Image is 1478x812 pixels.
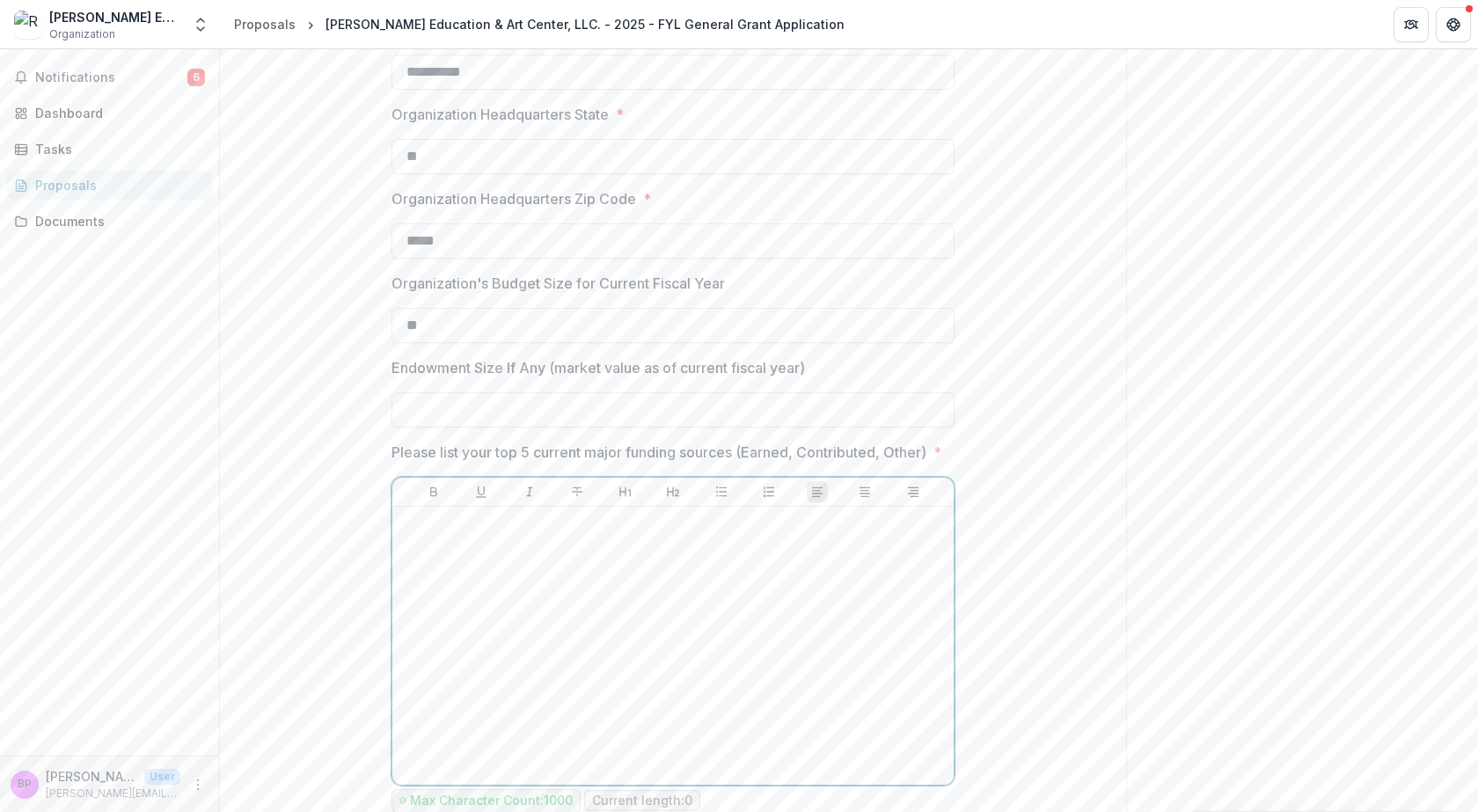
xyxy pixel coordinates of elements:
[410,794,573,808] p: Max Character Count: 1000
[711,481,732,502] button: Bullet List
[615,481,636,502] button: Heading 1
[7,135,212,164] a: Tasks
[807,481,828,502] button: Align Left
[662,481,684,502] button: Heading 2
[391,357,805,378] p: Endowment Size If Any (market value as of current fiscal year)
[7,171,212,200] a: Proposals
[35,70,187,85] span: Notifications
[1436,7,1471,42] button: Get Help
[326,15,845,33] div: [PERSON_NAME] Education & Art Center, LLC. - 2025 - FYL General Grant Application
[187,774,209,795] button: More
[391,104,609,125] p: Organization Headquarters State
[35,140,198,158] div: Tasks
[49,26,115,42] span: Organization
[188,7,213,42] button: Open entity switcher
[46,767,137,786] p: [PERSON_NAME], PhD
[567,481,588,502] button: Strike
[519,481,540,502] button: Italicize
[7,99,212,128] a: Dashboard
[234,15,296,33] div: Proposals
[14,11,42,39] img: Renzi Education & Art Center, LLC.
[187,69,205,86] span: 6
[18,779,32,790] div: Belinda Roberson, PhD
[35,104,198,122] div: Dashboard
[471,481,492,502] button: Underline
[35,212,198,230] div: Documents
[49,8,181,26] div: [PERSON_NAME] Education & Art Center, LLC.
[1394,7,1429,42] button: Partners
[46,786,180,801] p: [PERSON_NAME][EMAIL_ADDRESS][DOMAIN_NAME]
[35,176,198,194] div: Proposals
[758,481,779,502] button: Ordered List
[391,442,926,463] p: Please list your top 5 current major funding sources (Earned, Contributed, Other)
[903,481,924,502] button: Align Right
[7,207,212,236] a: Documents
[7,63,212,91] button: Notifications6
[391,273,725,294] p: Organization's Budget Size for Current Fiscal Year
[227,11,303,37] a: Proposals
[423,481,444,502] button: Bold
[592,794,692,808] p: Current length: 0
[391,188,636,209] p: Organization Headquarters Zip Code
[854,481,875,502] button: Align Center
[227,11,852,37] nav: breadcrumb
[144,769,180,785] p: User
